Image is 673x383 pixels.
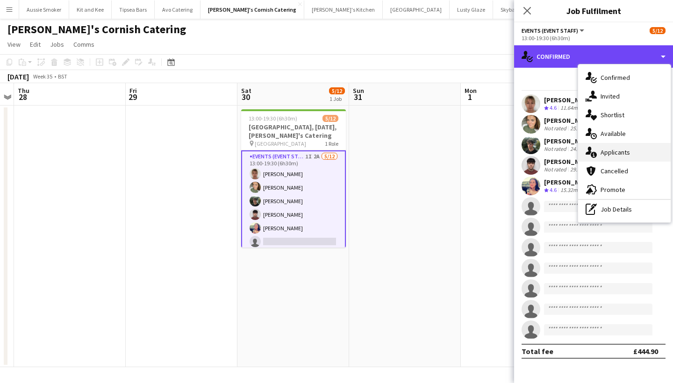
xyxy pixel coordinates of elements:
[249,115,297,122] span: 13:00-19:30 (6h30m)
[544,96,597,104] div: [PERSON_NAME]
[241,150,346,333] app-card-role: Events (Event Staff)1I2A5/1213:00-19:30 (6h30m)[PERSON_NAME][PERSON_NAME][PERSON_NAME][PERSON_NAM...
[578,68,671,87] div: Confirmed
[544,166,568,173] div: Not rated
[558,104,581,112] div: 11.64mi
[7,22,186,36] h1: [PERSON_NAME]'s Cornish Catering
[383,0,450,19] button: [GEOGRAPHIC_DATA]
[568,166,591,173] div: 29.52mi
[544,125,568,132] div: Not rated
[241,86,251,95] span: Sat
[578,143,671,162] div: Applicants
[30,40,41,49] span: Edit
[463,92,477,102] span: 1
[240,92,251,102] span: 30
[493,0,525,19] button: Skybar
[329,87,345,94] span: 5/12
[633,347,658,356] div: £444.90
[514,45,673,68] div: Confirmed
[255,140,306,147] span: [GEOGRAPHIC_DATA]
[18,86,29,95] span: Thu
[544,137,607,145] div: [PERSON_NAME]
[50,40,64,49] span: Jobs
[241,123,346,140] h3: [GEOGRAPHIC_DATA], [DATE], [PERSON_NAME]'s Catering
[322,115,338,122] span: 5/12
[19,0,69,19] button: Aussie Smoker
[241,109,346,248] app-job-card: 13:00-19:30 (6h30m)5/12[GEOGRAPHIC_DATA], [DATE], [PERSON_NAME]'s Catering [GEOGRAPHIC_DATA]1 Rol...
[650,27,666,34] span: 5/12
[304,0,383,19] button: [PERSON_NAME]'s Kitchen
[69,0,112,19] button: Kit and Kee
[7,40,21,49] span: View
[26,38,44,50] a: Edit
[353,86,364,95] span: Sun
[465,86,477,95] span: Mon
[7,72,29,81] div: [DATE]
[73,40,94,49] span: Comms
[129,86,137,95] span: Fri
[544,157,607,166] div: [PERSON_NAME]
[568,125,591,132] div: 25.61mi
[128,92,137,102] span: 29
[578,106,671,124] div: Shortlist
[544,116,607,125] div: [PERSON_NAME]
[200,0,304,19] button: [PERSON_NAME]'s Cornish Catering
[544,178,597,186] div: [PERSON_NAME]
[522,27,586,34] button: Events (Event Staff)
[578,124,671,143] div: Available
[155,0,200,19] button: Avo Catering
[578,162,671,180] div: Cancelled
[568,145,591,153] div: 24.49mi
[550,186,557,193] span: 4.6
[450,0,493,19] button: Lusty Glaze
[4,38,24,50] a: View
[58,73,67,80] div: BST
[31,73,54,80] span: Week 35
[325,140,338,147] span: 1 Role
[558,186,581,194] div: 15.32mi
[550,104,557,111] span: 4.6
[522,347,553,356] div: Total fee
[70,38,98,50] a: Comms
[112,0,155,19] button: Tipsea Bars
[351,92,364,102] span: 31
[578,200,671,219] div: Job Details
[46,38,68,50] a: Jobs
[522,35,666,42] div: 13:00-19:30 (6h30m)
[16,92,29,102] span: 28
[578,87,671,106] div: Invited
[514,5,673,17] h3: Job Fulfilment
[544,145,568,153] div: Not rated
[329,95,344,102] div: 1 Job
[522,27,578,34] span: Events (Event Staff)
[578,180,671,199] div: Promote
